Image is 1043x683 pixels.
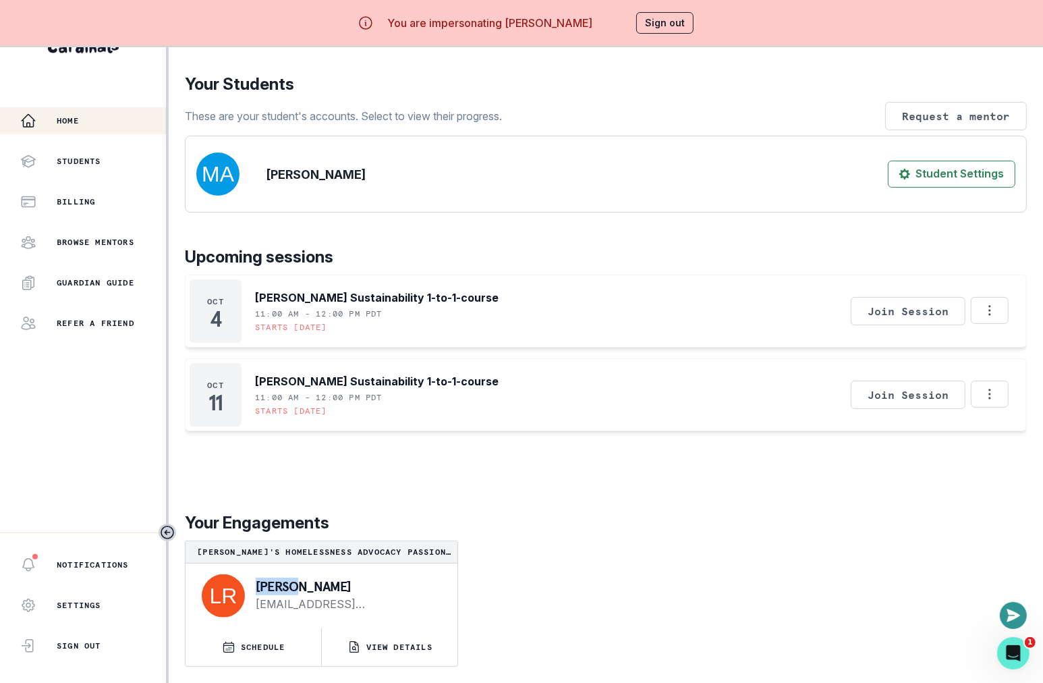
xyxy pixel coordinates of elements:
[185,511,1027,535] p: Your Engagements
[255,406,327,416] p: Starts [DATE]
[255,290,499,306] p: [PERSON_NAME] Sustainability 1-to-1-course
[185,72,1027,97] p: Your Students
[888,161,1015,188] button: Student Settings
[971,381,1009,408] button: Options
[322,628,457,666] button: VIEW DETAILS
[255,322,327,333] p: Starts [DATE]
[256,580,436,593] p: [PERSON_NAME]
[266,165,366,184] p: [PERSON_NAME]
[997,637,1030,670] iframe: Intercom live chat
[851,381,965,409] button: Join Session
[207,296,224,307] p: Oct
[57,559,129,570] p: Notifications
[57,115,79,126] p: Home
[57,318,134,329] p: Refer a friend
[255,392,383,403] p: 11:00 AM - 12:00 PM PDT
[851,297,965,325] button: Join Session
[207,380,224,391] p: Oct
[57,156,101,167] p: Students
[57,237,134,248] p: Browse Mentors
[255,308,383,319] p: 11:00 AM - 12:00 PM PDT
[241,642,285,653] p: SCHEDULE
[196,153,239,196] img: svg
[57,640,101,651] p: Sign Out
[57,196,95,207] p: Billing
[366,642,432,653] p: VIEW DETAILS
[210,312,221,326] p: 4
[208,396,223,410] p: 11
[57,277,134,288] p: Guardian Guide
[185,108,502,124] p: These are your student's accounts. Select to view their progress.
[636,12,694,34] button: Sign out
[202,574,245,618] img: svg
[185,245,1027,269] p: Upcoming sessions
[971,297,1009,324] button: Options
[256,596,436,612] a: [EMAIL_ADDRESS][DOMAIN_NAME]
[1025,637,1036,648] span: 1
[191,547,452,557] p: [PERSON_NAME]'s Homelessness Advocacy Passion Project
[387,15,592,31] p: You are impersonating [PERSON_NAME]
[186,628,321,666] button: SCHEDULE
[255,373,499,389] p: [PERSON_NAME] Sustainability 1-to-1-course
[159,524,176,541] button: Toggle sidebar
[1000,602,1027,629] button: Open or close messaging widget
[885,102,1027,130] button: Request a mentor
[57,600,101,611] p: Settings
